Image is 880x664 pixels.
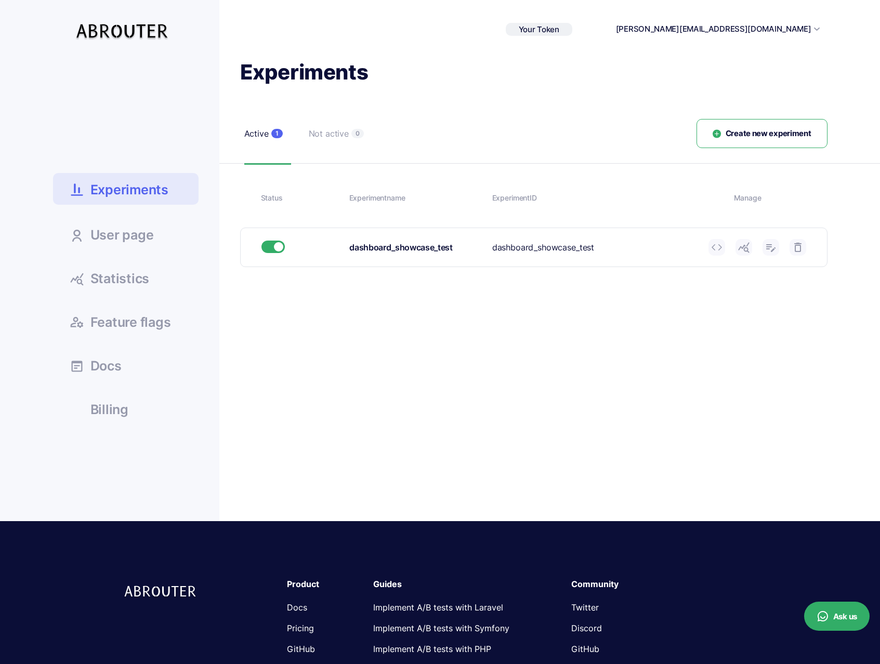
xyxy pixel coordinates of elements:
div: Manage [734,192,807,204]
div: Status [261,192,342,204]
h1: Experiments [240,59,828,86]
button: Ask us [804,602,870,631]
a: Implement A/B tests with Symfony [373,623,509,633]
span: Experiments [90,181,168,199]
span: Create new experiment [726,128,811,140]
span: Docs [90,360,122,373]
button: [PERSON_NAME][EMAIL_ADDRESS][DOMAIN_NAME] [616,23,811,35]
div: Not active [309,127,349,140]
div: Experiment name [349,192,484,204]
img: Logo [75,14,173,45]
span: Billing [90,403,128,416]
a: GitHub [287,644,315,654]
button: Create new experiment [697,119,828,149]
span: Feature flags [90,316,171,329]
span: Statistics [90,272,150,285]
a: Pricing [287,623,314,633]
a: GitHub [571,644,599,654]
img: logo [123,578,200,602]
span: Your Token [519,24,559,34]
a: Statistics [53,264,199,292]
span: User page [90,229,154,242]
div: Active [244,127,269,140]
a: Logo [61,14,173,45]
a: Billing [53,395,199,423]
div: Experiment ID [492,192,726,204]
div: dashboard_showcase_test [492,241,701,254]
div: Product [287,578,363,591]
a: Experiments [53,173,199,205]
a: Docs [53,351,199,379]
span: 0 [351,129,364,138]
div: Community [571,578,757,591]
a: Feature flags [53,308,199,336]
div: Guides [373,578,561,591]
a: Implement A/B tests with Laravel [373,602,503,613]
div: dashboard_showcase_test [349,241,484,254]
a: Implement A/B tests with PHP [373,644,491,654]
a: User page [53,220,199,248]
a: Twitter [571,602,599,613]
span: 1 [271,129,283,138]
a: Discord [571,623,602,633]
a: Docs [287,602,307,613]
